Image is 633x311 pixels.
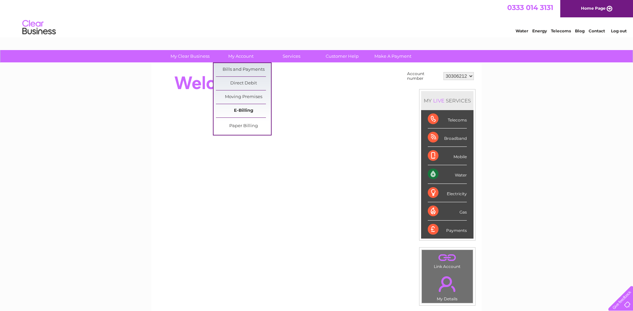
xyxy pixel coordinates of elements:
[428,221,467,239] div: Payments
[575,28,585,33] a: Blog
[365,50,420,62] a: Make A Payment
[405,70,442,82] td: Account number
[216,90,271,104] a: Moving Premises
[216,63,271,76] a: Bills and Payments
[428,110,467,128] div: Telecoms
[423,252,471,263] a: .
[421,271,473,303] td: My Details
[516,28,528,33] a: Water
[551,28,571,33] a: Telecoms
[216,119,271,133] a: Paper Billing
[421,91,473,110] div: MY SERVICES
[22,17,56,38] img: logo.png
[532,28,547,33] a: Energy
[315,50,370,62] a: Customer Help
[213,50,268,62] a: My Account
[163,50,218,62] a: My Clear Business
[432,97,446,104] div: LIVE
[611,28,627,33] a: Log out
[428,202,467,221] div: Gas
[507,3,553,12] a: 0333 014 3131
[216,77,271,90] a: Direct Debit
[421,250,473,271] td: Link Account
[216,104,271,117] a: E-Billing
[264,50,319,62] a: Services
[428,184,467,202] div: Electricity
[159,4,474,32] div: Clear Business is a trading name of Verastar Limited (registered in [GEOGRAPHIC_DATA] No. 3667643...
[428,147,467,165] div: Mobile
[423,272,471,296] a: .
[428,165,467,184] div: Water
[589,28,605,33] a: Contact
[428,128,467,147] div: Broadband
